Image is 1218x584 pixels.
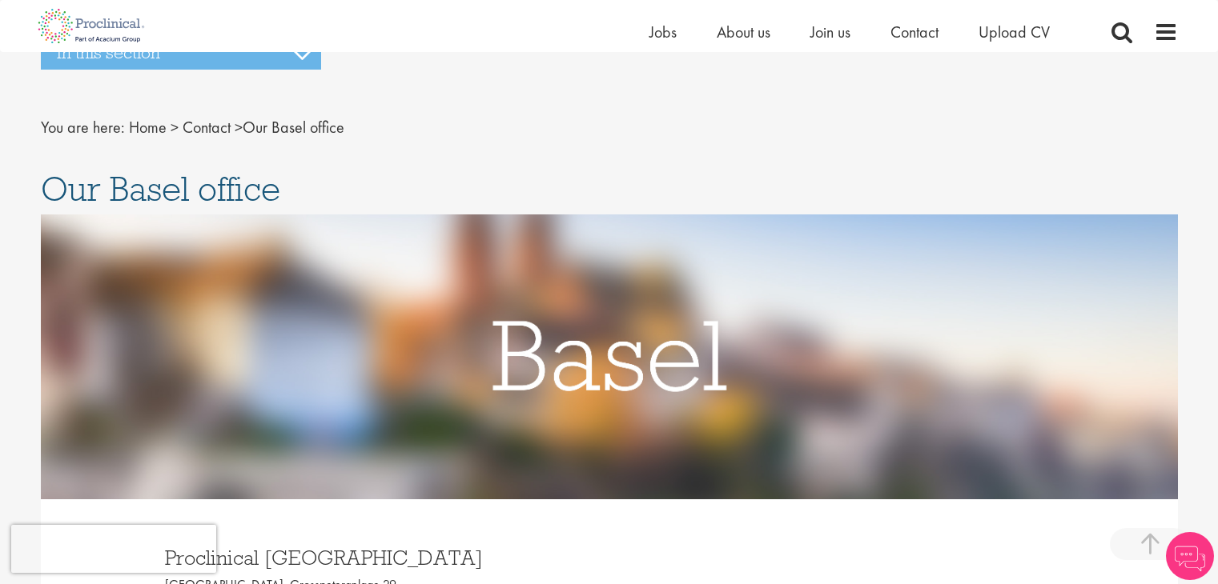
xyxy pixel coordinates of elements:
[41,36,321,70] h3: In this section
[11,525,216,573] iframe: reCAPTCHA
[165,547,597,568] h3: Proclinical [GEOGRAPHIC_DATA]
[810,22,850,42] a: Join us
[41,117,125,138] span: You are here:
[183,117,231,138] a: breadcrumb link to Contact
[41,167,280,210] span: Our Basel office
[129,117,344,138] span: Our Basel office
[649,22,677,42] a: Jobs
[717,22,770,42] a: About us
[890,22,939,42] a: Contact
[171,117,179,138] span: >
[979,22,1050,42] a: Upload CV
[235,117,243,138] span: >
[1166,532,1214,580] img: Chatbot
[129,117,167,138] a: breadcrumb link to Home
